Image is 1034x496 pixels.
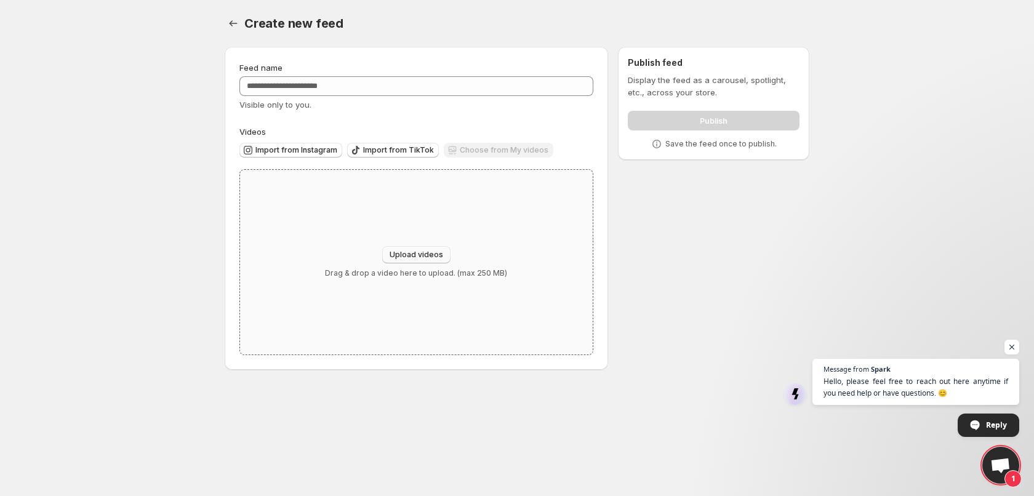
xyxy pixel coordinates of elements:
span: Message from [824,366,869,372]
span: Spark [871,366,891,372]
button: Import from TikTok [347,143,439,158]
button: Upload videos [382,246,451,263]
button: Import from Instagram [239,143,342,158]
button: Settings [225,15,242,32]
h2: Publish feed [628,57,800,69]
span: Hello, please feel free to reach out here anytime if you need help or have questions. 😊 [824,375,1008,399]
span: Create new feed [244,16,343,31]
span: Import from TikTok [363,145,434,155]
p: Drag & drop a video here to upload. (max 250 MB) [325,268,507,278]
span: 1 [1004,470,1022,487]
span: Visible only to you. [239,100,311,110]
span: Reply [986,414,1007,436]
span: Upload videos [390,250,443,260]
div: Open chat [982,447,1019,484]
span: Import from Instagram [255,145,337,155]
p: Display the feed as a carousel, spotlight, etc., across your store. [628,74,800,98]
span: Videos [239,127,266,137]
span: Feed name [239,63,283,73]
p: Save the feed once to publish. [665,139,777,149]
